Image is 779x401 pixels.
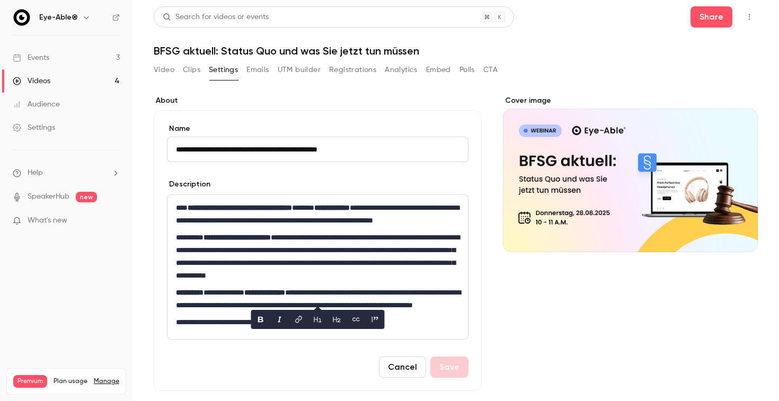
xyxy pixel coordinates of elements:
div: Events [13,52,49,63]
div: Settings [13,122,55,133]
button: blockquote [367,311,384,328]
div: editor [167,195,468,339]
h6: Eye-Able® [39,12,78,23]
button: Video [154,61,174,78]
button: Clips [183,61,200,78]
div: Audience [13,99,60,110]
label: Name [167,123,468,134]
span: new [76,192,97,202]
span: What's new [28,215,67,226]
span: Plan usage [54,377,87,386]
button: link [290,311,307,328]
button: Embed [426,61,451,78]
span: Premium [13,375,47,388]
div: Search for videos or events [163,12,269,23]
section: Cover image [503,95,758,252]
button: Cancel [379,357,426,378]
button: CTA [483,61,498,78]
button: Polls [459,61,475,78]
button: Share [691,6,732,28]
button: Analytics [385,61,418,78]
iframe: Noticeable Trigger [107,216,120,226]
button: Top Bar Actions [741,8,758,25]
button: Emails [246,61,269,78]
label: Description [167,179,210,190]
button: UTM builder [278,61,321,78]
a: Manage [94,377,119,386]
section: description [167,194,468,340]
h1: BFSG aktuell: Status Quo und was Sie jetzt tun müssen [154,44,758,57]
a: SpeakerHub [28,191,69,202]
li: help-dropdown-opener [13,167,120,179]
img: Eye-Able® [13,9,30,26]
button: Registrations [329,61,376,78]
div: Videos [13,76,50,86]
button: italic [271,311,288,328]
label: Cover image [503,95,758,106]
button: Settings [209,61,238,78]
label: About [154,95,482,106]
span: Help [28,167,43,179]
button: bold [252,311,269,328]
